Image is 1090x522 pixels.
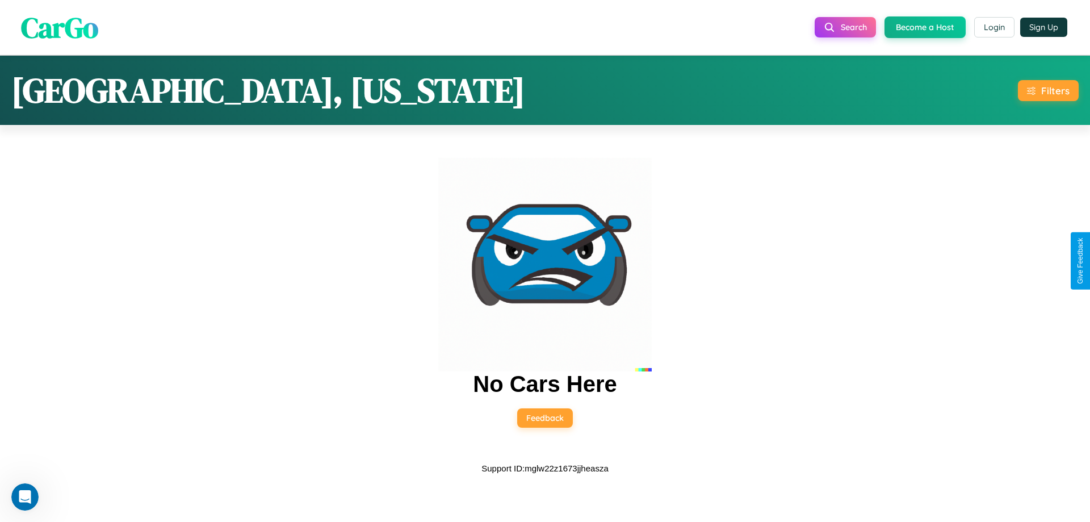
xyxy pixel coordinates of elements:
iframe: Intercom live chat [11,483,39,511]
img: car [438,158,652,371]
button: Become a Host [884,16,966,38]
button: Sign Up [1020,18,1067,37]
button: Filters [1018,80,1079,101]
button: Search [815,17,876,37]
button: Feedback [517,408,573,428]
button: Login [974,17,1014,37]
h2: No Cars Here [473,371,617,397]
h1: [GEOGRAPHIC_DATA], [US_STATE] [11,67,525,114]
span: Search [841,22,867,32]
p: Support ID: mglw22z1673jjheasza [481,461,608,476]
div: Filters [1041,85,1070,97]
div: Give Feedback [1076,238,1084,284]
span: CarGo [21,7,98,47]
